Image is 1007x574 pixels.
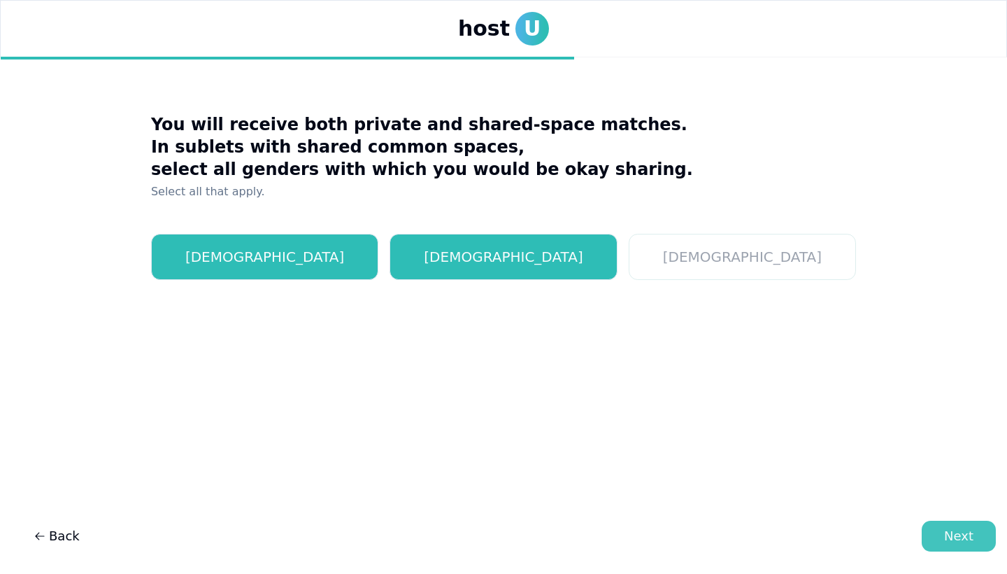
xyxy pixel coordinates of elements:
[34,526,80,546] span: Back
[629,234,856,280] button: [DEMOGRAPHIC_DATA]
[944,526,973,546] div: Next
[515,12,549,45] span: U
[458,12,549,45] a: hostU
[458,16,510,41] span: host
[151,113,856,181] h3: You will receive both private and shared-space matches. In sublets with shared common spaces, sel...
[11,521,102,552] a: Back
[151,234,378,280] button: [DEMOGRAPHIC_DATA]
[922,521,996,552] button: Next
[151,181,856,200] p: Select all that apply.
[390,234,617,280] button: [DEMOGRAPHIC_DATA]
